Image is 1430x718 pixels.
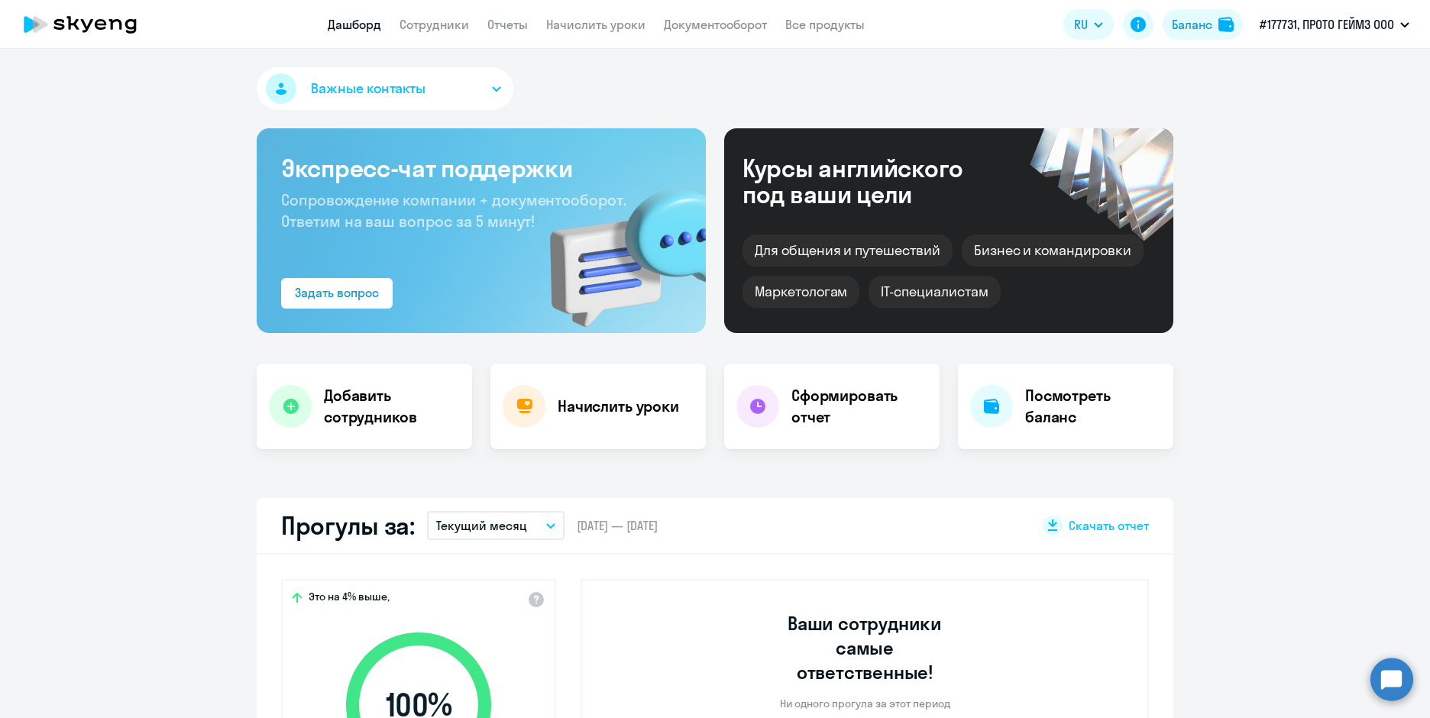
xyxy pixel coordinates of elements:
h4: Посмотреть баланс [1025,385,1161,428]
h2: Прогулы за: [281,510,415,541]
span: [DATE] — [DATE] [577,517,658,534]
a: Начислить уроки [546,17,645,32]
button: Важные контакты [257,67,513,110]
span: Сопровождение компании + документооборот. Ответим на ваш вопрос за 5 минут! [281,190,626,231]
span: Важные контакты [311,79,425,99]
a: Дашборд [328,17,381,32]
a: Все продукты [785,17,865,32]
h4: Сформировать отчет [791,385,927,428]
h3: Экспресс-чат поддержки [281,153,681,183]
a: Отчеты [487,17,528,32]
a: Документооборот [664,17,767,32]
img: balance [1218,17,1234,32]
button: Задать вопрос [281,278,393,309]
div: IT-специалистам [869,276,1000,308]
button: Текущий месяц [427,511,565,540]
img: bg-img [528,161,706,333]
div: Маркетологам [742,276,859,308]
span: Это на 4% выше, [309,590,390,608]
div: Для общения и путешествий [742,234,953,267]
p: Текущий месяц [436,516,527,535]
h3: Ваши сотрудники самые ответственные! [767,611,963,684]
h4: Начислить уроки [558,396,679,417]
div: Бизнес и командировки [962,234,1144,267]
span: Скачать отчет [1069,517,1149,534]
div: Курсы английского под ваши цели [742,155,1004,207]
h4: Добавить сотрудников [324,385,460,428]
p: Ни одного прогула за этот период [780,697,950,710]
button: Балансbalance [1163,9,1243,40]
a: Сотрудники [400,17,469,32]
button: RU [1063,9,1114,40]
span: RU [1074,15,1088,34]
div: Баланс [1172,15,1212,34]
button: #177731, ПРОТО ГЕЙМЗ ООО [1252,6,1417,43]
p: #177731, ПРОТО ГЕЙМЗ ООО [1260,15,1394,34]
div: Задать вопрос [295,283,379,302]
